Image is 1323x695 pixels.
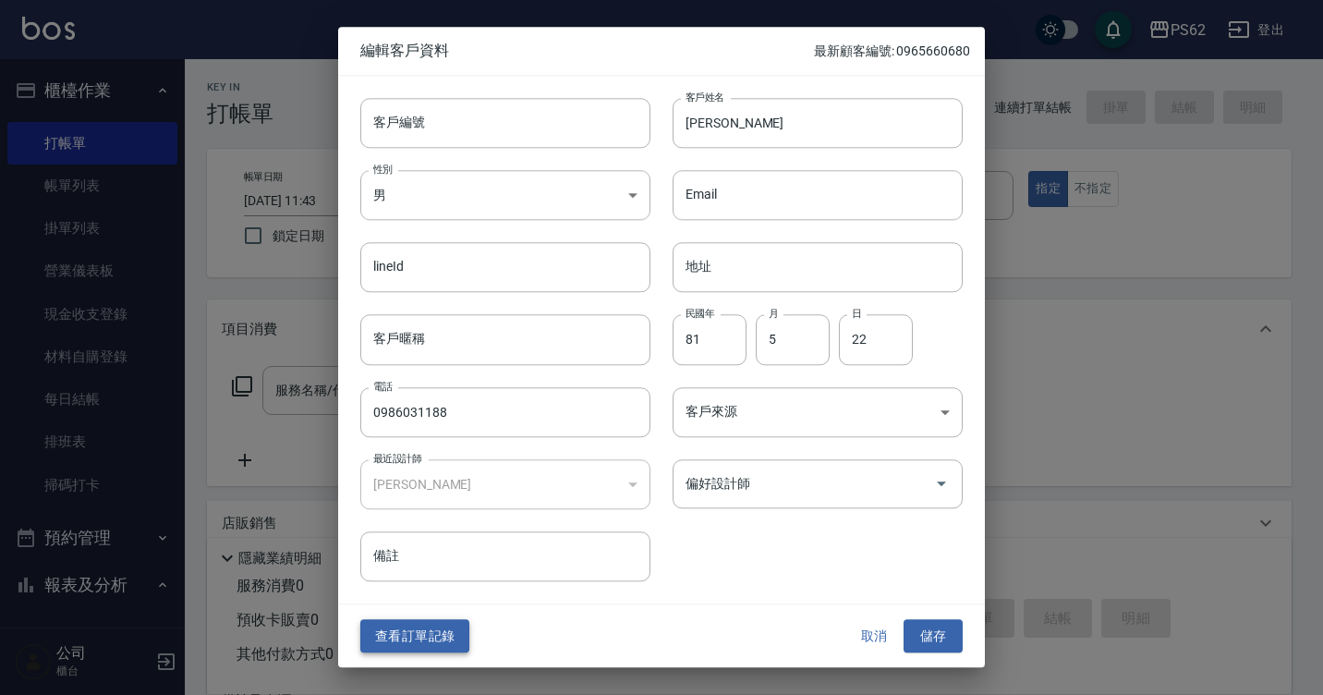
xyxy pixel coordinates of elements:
div: 男 [360,170,650,220]
span: 編輯客戶資料 [360,42,814,60]
button: 取消 [844,619,904,653]
label: 日 [852,307,861,321]
label: 民國年 [686,307,714,321]
label: 最近設計師 [373,451,421,465]
div: [PERSON_NAME] [360,459,650,509]
label: 性別 [373,162,393,176]
button: 儲存 [904,619,963,653]
button: 查看訂單記錄 [360,619,469,653]
p: 最新顧客編號: 0965660680 [814,42,970,61]
label: 客戶姓名 [686,90,724,104]
label: 月 [769,307,778,321]
button: Open [927,469,956,499]
label: 電話 [373,379,393,393]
